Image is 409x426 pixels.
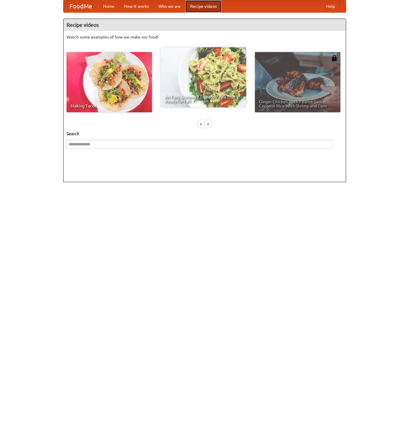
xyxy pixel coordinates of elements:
a: Who we are [153,0,185,12]
h4: Recipe videos [64,19,346,31]
p: Watch some examples of how we make our food! [67,34,343,40]
a: Making Tacos [67,52,152,112]
span: Making Tacos [71,104,148,108]
a: FoodMe [64,0,98,12]
h5: Search [67,131,343,137]
a: An Easy, Summery Tomato Pasta That's Ready for Fall [161,47,246,107]
a: Home [98,0,119,12]
span: An Easy, Summery Tomato Pasta That's Ready for Fall [165,95,242,103]
div: » [205,120,211,128]
div: « [198,120,204,128]
a: How it works [119,0,153,12]
img: 483408.png [331,55,337,61]
a: Help [321,0,340,12]
a: Recipe videos [185,0,222,12]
